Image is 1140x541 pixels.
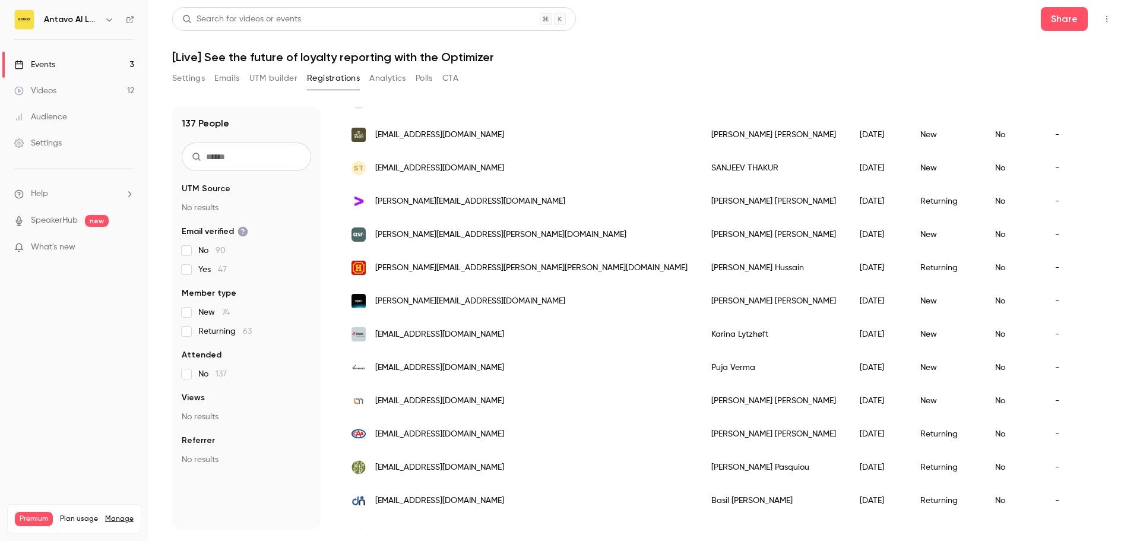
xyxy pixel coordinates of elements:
[14,111,67,123] div: Audience
[14,85,56,97] div: Videos
[375,528,565,540] span: [PERSON_NAME][EMAIL_ADDRESS][DOMAIN_NAME]
[699,451,848,484] div: [PERSON_NAME] Pasquiou
[182,183,230,195] span: UTM Source
[442,69,458,88] button: CTA
[198,306,230,318] span: New
[983,151,1043,185] div: No
[848,251,908,284] div: [DATE]
[908,218,983,251] div: New
[983,384,1043,417] div: No
[351,294,366,308] img: epam.com
[351,527,366,541] img: modish.no
[908,251,983,284] div: Returning
[172,50,1116,64] h1: [Live] See the future of loyalty reporting with the Optimizer
[31,214,78,227] a: SpeakerHub
[182,287,236,299] span: Member type
[699,384,848,417] div: [PERSON_NAME] [PERSON_NAME]
[182,183,311,466] section: facet-groups
[375,229,626,241] span: [PERSON_NAME][EMAIL_ADDRESS][PERSON_NAME][DOMAIN_NAME]
[375,295,565,308] span: [PERSON_NAME][EMAIL_ADDRESS][DOMAIN_NAME]
[1043,451,1089,484] div: -
[14,137,62,149] div: Settings
[908,451,983,484] div: Returning
[351,227,366,242] img: the-ascott.com
[699,318,848,351] div: Karina Lytzhøft
[416,69,433,88] button: Polls
[216,246,226,255] span: 90
[15,512,53,526] span: Premium
[848,451,908,484] div: [DATE]
[249,69,297,88] button: UTM builder
[848,151,908,185] div: [DATE]
[31,241,75,254] span: What's new
[182,202,311,214] p: No results
[908,284,983,318] div: New
[983,417,1043,451] div: No
[375,428,504,441] span: [EMAIL_ADDRESS][DOMAIN_NAME]
[983,318,1043,351] div: No
[351,194,366,208] img: accenture.com
[699,284,848,318] div: [PERSON_NAME] [PERSON_NAME]
[699,251,848,284] div: [PERSON_NAME] Hussain
[848,185,908,218] div: [DATE]
[14,188,134,200] li: help-dropdown-opener
[375,328,504,341] span: [EMAIL_ADDRESS][DOMAIN_NAME]
[1043,284,1089,318] div: -
[198,368,227,380] span: No
[848,318,908,351] div: [DATE]
[243,327,252,336] span: 63
[351,360,366,375] img: vananam.com
[172,69,205,88] button: Settings
[983,185,1043,218] div: No
[182,411,311,423] p: No results
[848,118,908,151] div: [DATE]
[848,384,908,417] div: [DATE]
[351,427,366,441] img: national.caa.ca
[848,351,908,384] div: [DATE]
[218,265,227,274] span: 47
[1043,185,1089,218] div: -
[14,59,55,71] div: Events
[983,218,1043,251] div: No
[983,484,1043,517] div: No
[1043,218,1089,251] div: -
[1043,251,1089,284] div: -
[351,460,366,474] img: palaisdesthes.com
[351,394,366,408] img: loyaltymethods.com
[1043,351,1089,384] div: -
[369,69,406,88] button: Analytics
[908,417,983,451] div: Returning
[85,215,109,227] span: new
[699,351,848,384] div: Puja Verma
[351,128,366,142] img: ametllerorigen.cat
[983,451,1043,484] div: No
[699,185,848,218] div: [PERSON_NAME] [PERSON_NAME]
[908,484,983,517] div: Returning
[908,384,983,417] div: New
[983,284,1043,318] div: No
[1043,118,1089,151] div: -
[375,262,688,274] span: [PERSON_NAME][EMAIL_ADDRESS][PERSON_NAME][PERSON_NAME][DOMAIN_NAME]
[375,395,504,407] span: [EMAIL_ADDRESS][DOMAIN_NAME]
[983,351,1043,384] div: No
[848,417,908,451] div: [DATE]
[216,370,227,378] span: 137
[182,349,221,361] span: Attended
[375,195,565,208] span: [PERSON_NAME][EMAIL_ADDRESS][DOMAIN_NAME]
[182,392,205,404] span: Views
[699,151,848,185] div: SANJEEV THAKUR
[983,251,1043,284] div: No
[182,454,311,466] p: No results
[1043,151,1089,185] div: -
[699,484,848,517] div: Basil [PERSON_NAME]
[182,13,301,26] div: Search for videos or events
[1043,417,1089,451] div: -
[908,318,983,351] div: New
[1041,7,1088,31] button: Share
[848,484,908,517] div: [DATE]
[375,495,504,507] span: [EMAIL_ADDRESS][DOMAIN_NAME]
[198,245,226,257] span: No
[15,10,34,29] img: Antavo AI Loyalty Cloud
[1043,484,1089,517] div: -
[908,151,983,185] div: New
